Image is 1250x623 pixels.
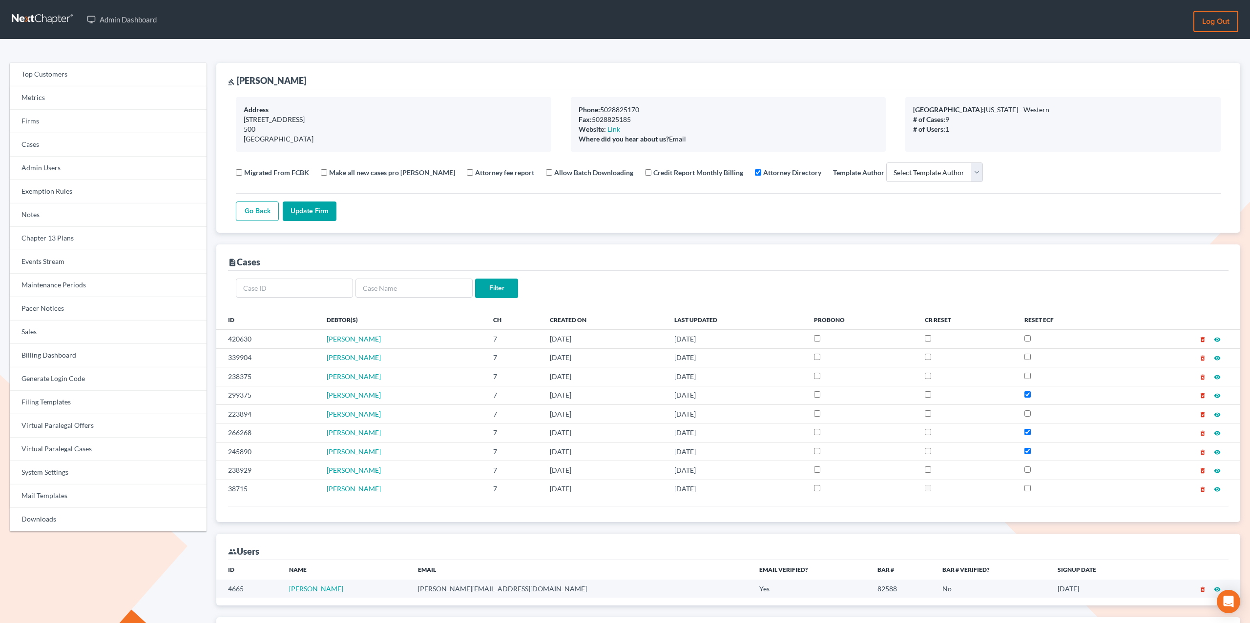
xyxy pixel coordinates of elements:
a: [PERSON_NAME] [327,410,381,418]
a: delete_forever [1199,372,1206,381]
a: delete_forever [1199,584,1206,593]
i: delete_forever [1199,430,1206,437]
a: Billing Dashboard [10,344,207,367]
td: 420630 [216,330,319,348]
a: visibility [1214,584,1221,593]
td: 339904 [216,348,319,367]
span: [PERSON_NAME] [327,372,381,381]
span: [PERSON_NAME] [327,447,381,456]
label: Allow Batch Downloading [554,167,633,178]
a: Firms [10,110,207,133]
th: CR Reset [917,310,1017,329]
td: 4665 [216,580,281,598]
a: Link [607,125,620,133]
input: Update Firm [283,201,336,221]
td: [DATE] [542,442,667,461]
td: [DATE] [542,348,667,367]
a: Admin Dashboard [82,11,162,28]
label: Template Author [833,167,884,178]
b: Address [244,105,269,114]
a: delete_forever [1199,428,1206,437]
i: visibility [1214,374,1221,381]
th: Name [281,560,410,580]
a: Mail Templates [10,484,207,508]
div: Cases [228,256,260,268]
a: Filing Templates [10,391,207,414]
i: group [228,547,237,556]
i: delete_forever [1199,336,1206,343]
a: Metrics [10,86,207,110]
i: delete_forever [1199,486,1206,493]
td: [DATE] [667,480,806,498]
td: Yes [751,580,870,598]
td: [DATE] [667,367,806,386]
td: 7 [485,442,542,461]
i: visibility [1214,355,1221,362]
td: 7 [485,330,542,348]
label: Make all new cases pro [PERSON_NAME] [329,167,455,178]
a: visibility [1214,447,1221,456]
td: 7 [485,367,542,386]
i: visibility [1214,449,1221,456]
td: 7 [485,348,542,367]
b: Website: [579,125,606,133]
div: Email [579,134,878,144]
b: [GEOGRAPHIC_DATA]: [913,105,984,114]
a: visibility [1214,410,1221,418]
a: Cases [10,133,207,157]
a: visibility [1214,428,1221,437]
a: [PERSON_NAME] [327,484,381,493]
td: 38715 [216,480,319,498]
td: 266268 [216,423,319,442]
div: 5028825185 [579,115,878,124]
td: [DATE] [542,423,667,442]
a: visibility [1214,353,1221,362]
a: System Settings [10,461,207,484]
td: [DATE] [667,330,806,348]
th: Ch [485,310,542,329]
div: Users [228,545,259,557]
a: Notes [10,203,207,227]
i: delete_forever [1199,586,1206,593]
a: delete_forever [1199,447,1206,456]
i: delete_forever [1199,374,1206,381]
td: [DATE] [667,348,806,367]
a: [PERSON_NAME] [327,335,381,343]
a: [PERSON_NAME] [327,428,381,437]
i: delete_forever [1199,467,1206,474]
td: 238929 [216,461,319,480]
i: visibility [1214,430,1221,437]
th: Debtor(s) [319,310,485,329]
i: delete_forever [1199,355,1206,362]
a: delete_forever [1199,353,1206,362]
a: [PERSON_NAME] [327,391,381,399]
input: Filter [475,279,518,298]
div: [US_STATE] - Western [913,105,1213,115]
a: visibility [1214,484,1221,493]
td: 7 [485,404,542,423]
th: Signup Date [1050,560,1150,580]
td: [DATE] [542,480,667,498]
i: delete_forever [1199,411,1206,418]
th: Email [410,560,751,580]
input: Case Name [355,279,473,298]
td: [DATE] [667,386,806,404]
div: 500 [244,124,543,134]
td: 7 [485,423,542,442]
td: 82588 [870,580,935,598]
a: Log out [1193,11,1238,32]
label: Attorney Directory [763,167,821,178]
b: Fax: [579,115,592,123]
td: [DATE] [1050,580,1150,598]
a: delete_forever [1199,335,1206,343]
td: 223894 [216,404,319,423]
td: [PERSON_NAME][EMAIL_ADDRESS][DOMAIN_NAME] [410,580,751,598]
a: Maintenance Periods [10,274,207,297]
b: Phone: [579,105,600,114]
div: [PERSON_NAME] [228,75,306,86]
th: ProBono [806,310,917,329]
a: visibility [1214,335,1221,343]
div: [STREET_ADDRESS] [244,115,543,124]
